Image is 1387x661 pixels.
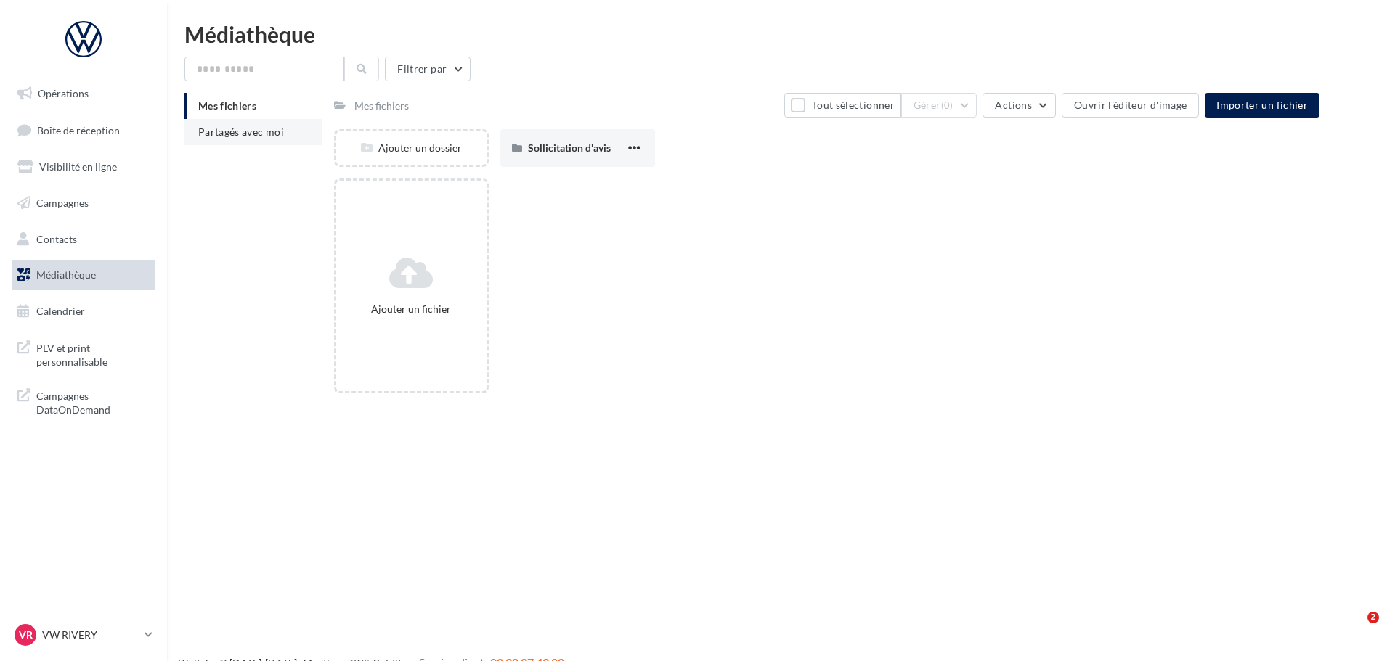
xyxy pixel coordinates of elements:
span: Campagnes [36,197,89,209]
iframe: Intercom live chat [1338,612,1372,646]
button: Filtrer par [385,57,471,81]
span: (0) [941,99,953,111]
a: Visibilité en ligne [9,152,158,182]
span: Boîte de réception [37,123,120,136]
span: Contacts [36,232,77,245]
button: Actions [983,93,1055,118]
div: Mes fichiers [354,99,409,113]
span: Partagés avec moi [198,126,284,138]
span: Actions [995,99,1031,111]
p: VW RIVERY [42,628,139,642]
button: Tout sélectionner [784,93,900,118]
span: Visibilité en ligne [39,160,117,173]
span: PLV et print personnalisable [36,338,150,369]
span: Sollicitation d'avis [528,141,611,154]
a: Campagnes [9,188,158,218]
span: Opérations [38,87,89,99]
div: Médiathèque [184,23,1370,45]
a: Médiathèque [9,260,158,290]
span: VR [19,628,33,642]
span: Médiathèque [36,268,96,281]
span: Campagnes DataOnDemand [36,386,150,417]
div: Ajouter un dossier [336,141,487,155]
a: PLV et print personnalisable [9,332,158,375]
a: Contacts [9,224,158,255]
span: Mes fichiers [198,99,256,112]
button: Importer un fichier [1205,93,1319,118]
a: Campagnes DataOnDemand [9,380,158,423]
span: Calendrier [36,305,85,317]
span: Importer un fichier [1216,99,1308,111]
button: Gérer(0) [901,93,977,118]
a: Calendrier [9,296,158,327]
a: Opérations [9,78,158,109]
div: Ajouter un fichier [342,302,481,316]
button: Ouvrir l'éditeur d'image [1062,93,1199,118]
span: 2 [1367,612,1379,623]
a: VR VW RIVERY [12,621,155,649]
a: Boîte de réception [9,115,158,146]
